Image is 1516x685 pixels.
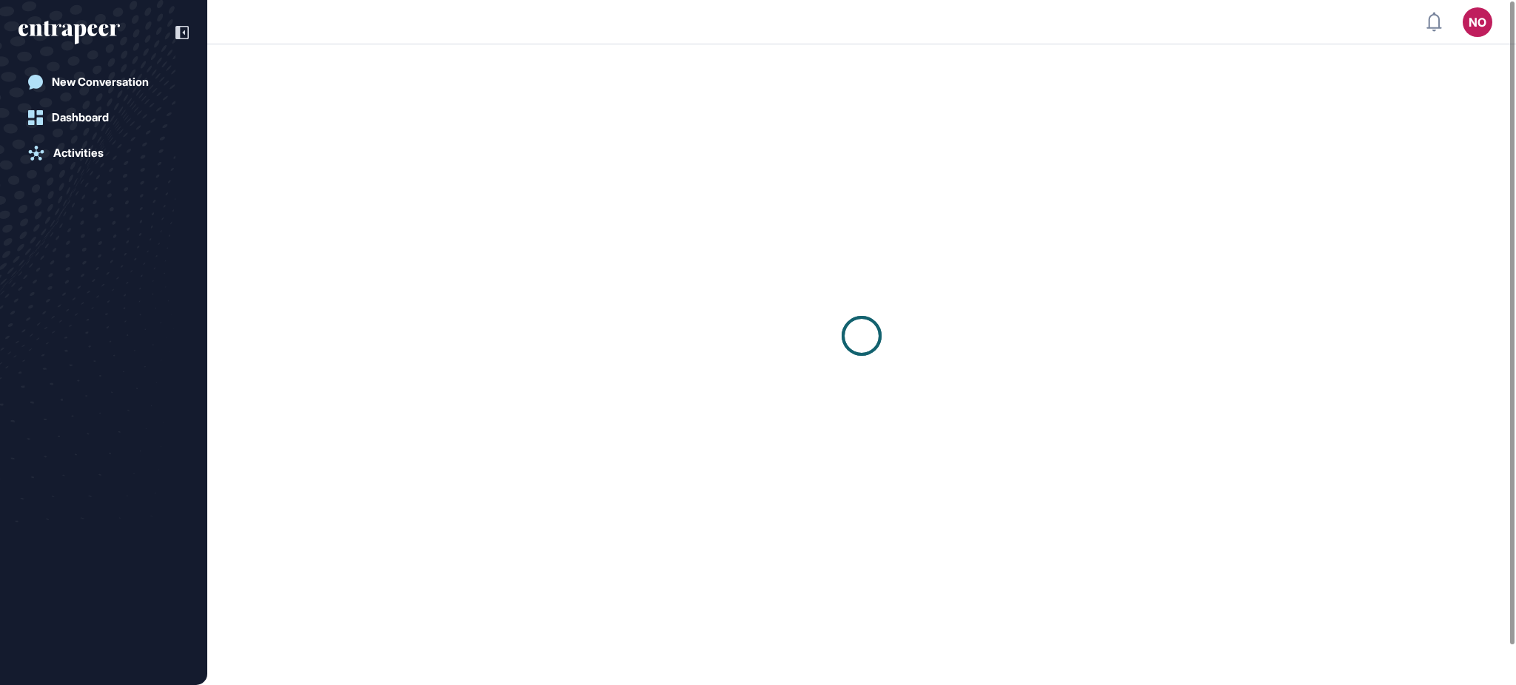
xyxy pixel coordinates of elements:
[1463,7,1492,37] button: NO
[52,75,149,89] div: New Conversation
[52,111,109,124] div: Dashboard
[19,138,189,168] a: Activities
[19,67,189,97] a: New Conversation
[19,21,120,44] div: entrapeer-logo
[53,146,104,160] div: Activities
[19,103,189,132] a: Dashboard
